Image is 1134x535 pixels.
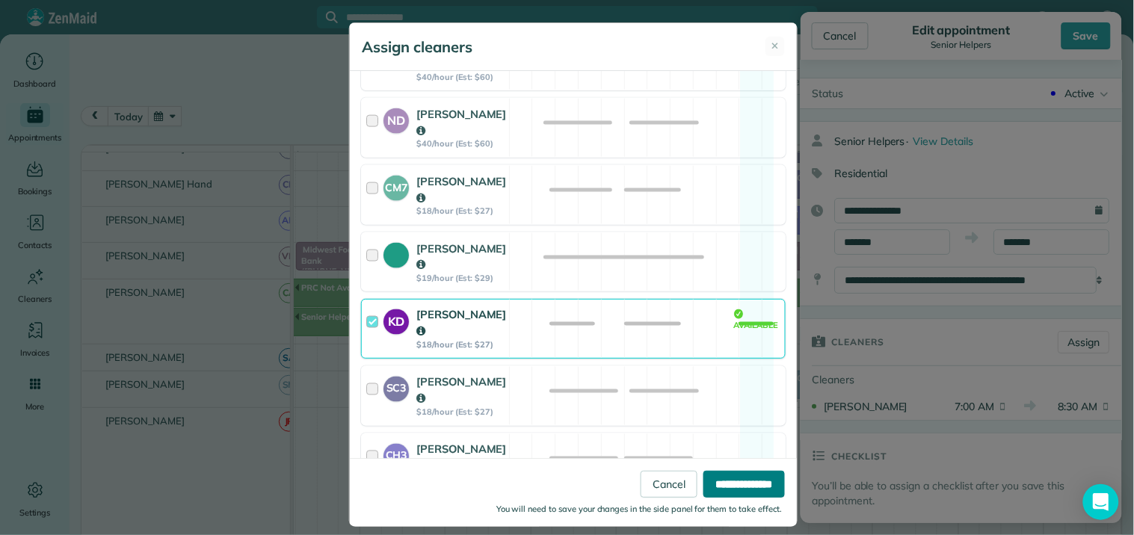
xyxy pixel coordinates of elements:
strong: [PERSON_NAME] [416,241,507,272]
strong: [PERSON_NAME] Hand [416,442,507,473]
strong: CM7 [383,176,409,196]
strong: $18/hour (Est: $27) [416,407,507,418]
strong: $18/hour (Est: $27) [416,340,507,350]
strong: ND [383,108,409,130]
small: You will need to save your changes in the side panel for them to take effect. [496,504,782,514]
h5: Assign cleaners [362,37,472,58]
strong: [PERSON_NAME] [416,375,507,406]
strong: KD [383,309,409,331]
strong: SC3 [383,377,409,397]
a: Cancel [641,471,697,498]
strong: [PERSON_NAME] [416,174,507,205]
strong: CH3 [383,444,409,464]
div: Open Intercom Messenger [1083,484,1119,520]
strong: $40/hour (Est: $60) [416,138,507,149]
strong: [PERSON_NAME] [416,107,507,137]
strong: $18/hour (Est: $27) [416,205,507,216]
span: ✕ [771,39,780,54]
strong: [PERSON_NAME] [416,308,507,338]
strong: $40/hour (Est: $60) [416,72,507,82]
strong: $19/hour (Est: $29) [416,273,507,283]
